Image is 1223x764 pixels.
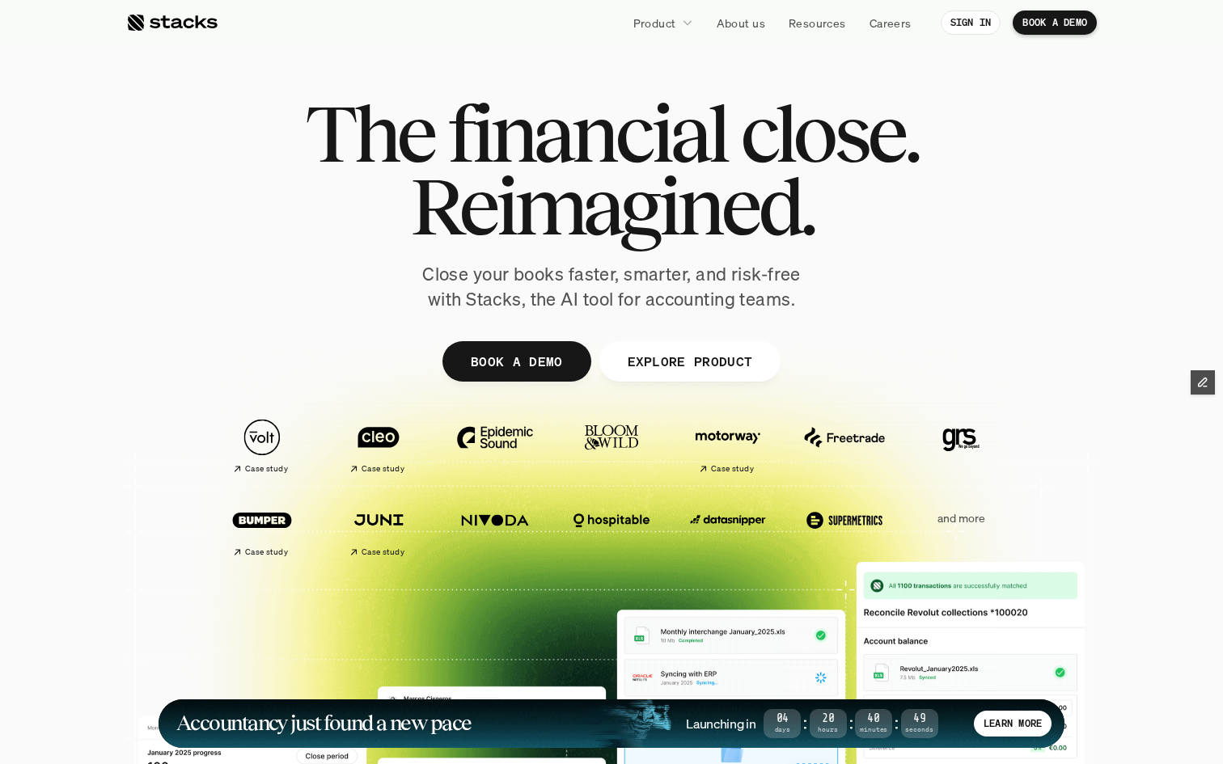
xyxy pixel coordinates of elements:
[711,464,754,474] h2: Case study
[779,8,856,37] a: Resources
[1022,17,1087,28] p: BOOK A DEMO
[901,715,938,724] span: 49
[245,547,288,557] h2: Case study
[847,714,855,732] strong: :
[471,349,563,373] p: BOOK A DEMO
[764,715,801,724] span: 04
[810,727,847,732] span: Hours
[789,15,846,32] p: Resources
[901,727,938,732] span: Seconds
[442,341,591,382] a: BOOK A DEMO
[633,15,676,32] p: Product
[717,15,765,32] p: About us
[245,464,288,474] h2: Case study
[870,15,912,32] p: Careers
[627,349,752,373] p: EXPLORE PRODUCT
[801,714,809,732] strong: :
[984,718,1042,729] p: LEARN MORE
[810,715,847,724] span: 20
[740,97,918,170] span: close.
[159,699,1064,748] a: Accountancy just found a new paceLaunching in04Days:20Hours:40Minutes:49SecondsLEARN MORE
[409,262,814,312] p: Close your books faster, smarter, and risk-free with Stacks, the AI tool for accounting teams.
[328,411,429,481] a: Case study
[860,8,921,37] a: Careers
[855,715,892,724] span: 40
[686,715,755,732] h4: Launching in
[678,411,778,481] a: Case study
[764,727,801,732] span: Days
[305,97,434,170] span: The
[599,341,781,382] a: EXPLORE PRODUCT
[1013,11,1097,35] a: BOOK A DEMO
[941,11,1001,35] a: SIGN IN
[212,493,312,564] a: Case study
[328,493,429,564] a: Case study
[707,8,775,37] a: About us
[362,547,404,557] h2: Case study
[855,727,892,732] span: Minutes
[950,17,992,28] p: SIGN IN
[447,97,726,170] span: financial
[176,714,472,732] h1: Accountancy just found a new pace
[892,714,900,732] strong: :
[212,411,312,481] a: Case study
[362,464,404,474] h2: Case study
[911,512,1011,526] p: and more
[1191,370,1215,395] button: Edit Framer Content
[410,170,814,243] span: Reimagined.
